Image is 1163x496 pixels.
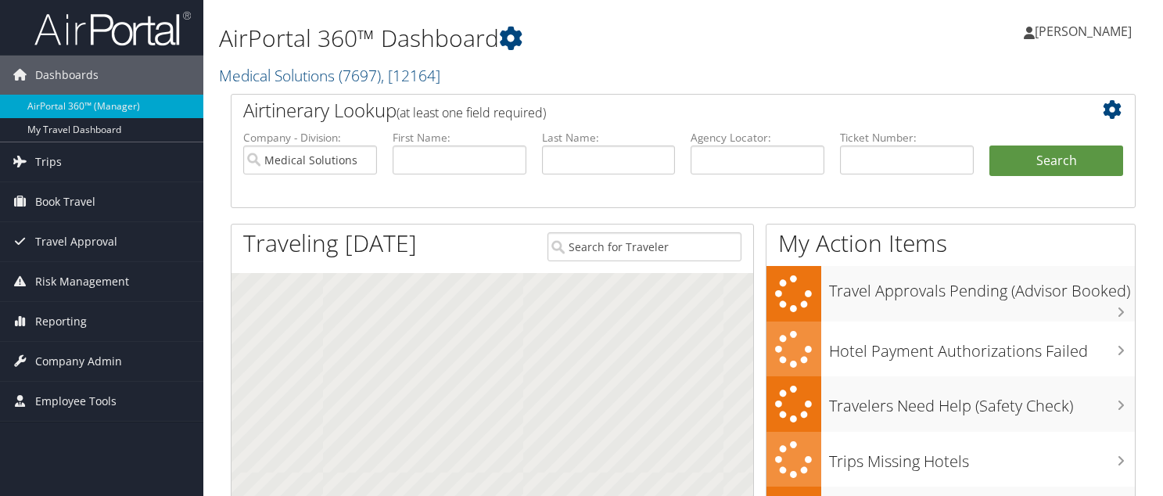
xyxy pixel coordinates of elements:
label: First Name: [393,130,526,146]
span: Dashboards [35,56,99,95]
span: (at least one field required) [397,104,546,121]
h2: Airtinerary Lookup [243,97,1048,124]
span: Travel Approval [35,222,117,261]
h3: Trips Missing Hotels [829,443,1135,473]
a: Trips Missing Hotels [766,432,1135,487]
label: Company - Division: [243,130,377,146]
img: airportal-logo.png [34,10,191,47]
h3: Travel Approvals Pending (Advisor Booked) [829,272,1135,302]
input: Search for Traveler [547,232,741,261]
h1: My Action Items [766,227,1135,260]
label: Last Name: [542,130,676,146]
span: Company Admin [35,342,122,381]
span: Employee Tools [35,382,117,421]
a: Hotel Payment Authorizations Failed [766,322,1135,377]
h3: Hotel Payment Authorizations Failed [829,332,1135,362]
a: Travel Approvals Pending (Advisor Booked) [766,266,1135,322]
a: Medical Solutions [219,65,440,86]
span: Book Travel [35,182,95,221]
span: Reporting [35,302,87,341]
label: Ticket Number: [840,130,974,146]
span: Trips [35,142,62,182]
a: [PERSON_NAME] [1024,8,1147,55]
h1: Traveling [DATE] [243,227,417,260]
span: Risk Management [35,262,129,301]
a: Travelers Need Help (Safety Check) [766,376,1135,432]
h3: Travelers Need Help (Safety Check) [829,387,1135,417]
span: [PERSON_NAME] [1035,23,1132,40]
span: , [ 12164 ] [381,65,440,86]
button: Search [989,146,1123,177]
label: Agency Locator: [691,130,824,146]
span: ( 7697 ) [339,65,381,86]
h1: AirPortal 360™ Dashboard [219,22,838,55]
